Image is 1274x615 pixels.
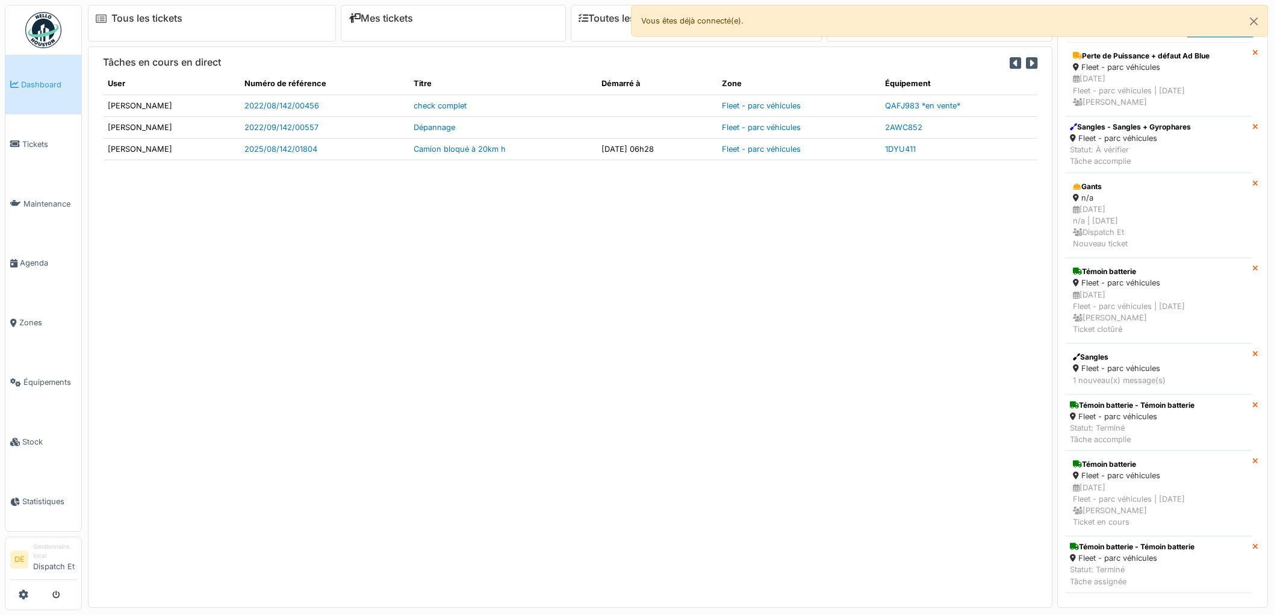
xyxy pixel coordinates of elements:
[579,13,668,24] a: Toutes les tâches
[1073,266,1244,277] div: Témoin batterie
[10,551,28,569] li: DE
[1073,73,1244,108] div: [DATE] Fleet - parc véhicules | [DATE] [PERSON_NAME]
[880,73,1037,95] th: Équipement
[103,116,240,138] td: [PERSON_NAME]
[103,57,221,68] h6: Tâches en cours en direct
[1070,122,1191,133] div: Sangles - Sangles + Gyrophares
[1073,61,1244,73] div: Fleet - parc véhicules
[22,139,76,150] span: Tickets
[1070,400,1195,411] div: Témoin batterie - Témoin batterie
[1073,181,1244,192] div: Gants
[1065,343,1252,394] a: Sangles Fleet - parc véhicules 1 nouveau(x) message(s)
[5,412,81,472] a: Stock
[22,496,76,507] span: Statistiques
[597,73,717,95] th: Démarré à
[25,12,61,48] img: Badge_color-CXgf-gQk.svg
[1240,5,1267,37] button: Close
[244,123,318,132] a: 2022/09/142/00557
[1070,422,1195,445] div: Statut: Terminé Tâche accomplie
[885,145,916,154] a: 1DYU411
[722,123,801,132] a: Fleet - parc véhicules
[33,542,76,561] div: Gestionnaire local
[23,198,76,210] span: Maintenance
[1073,204,1244,250] div: [DATE] n/a | [DATE] Dispatch Et Nouveau ticket
[1073,459,1244,470] div: Témoin batterie
[23,376,76,388] span: Équipements
[1073,363,1244,374] div: Fleet - parc véhicules
[409,73,597,95] th: Titre
[1070,542,1195,552] div: Témoin batterie - Témoin batterie
[1065,116,1252,173] a: Sangles - Sangles + Gyrophares Fleet - parc véhicules Statut: À vérifierTâche accomplie
[717,73,881,95] th: Zone
[597,138,717,160] td: [DATE] 06h28
[1073,352,1244,363] div: Sangles
[1073,277,1244,289] div: Fleet - parc véhicules
[5,352,81,412] a: Équipements
[1073,482,1244,528] div: [DATE] Fleet - parc véhicules | [DATE] [PERSON_NAME] Ticket en cours
[20,257,76,269] span: Agenda
[1065,173,1252,258] a: Gants n/a [DATE]n/a | [DATE] Dispatch EtNouveau ticket
[1065,451,1252,536] a: Témoin batterie Fleet - parc véhicules [DATE]Fleet - parc véhicules | [DATE] [PERSON_NAME]Ticket ...
[1070,133,1191,144] div: Fleet - parc véhicules
[1073,192,1244,204] div: n/a
[885,123,922,132] a: 2AWC852
[1070,552,1195,564] div: Fleet - parc véhicules
[5,472,81,531] a: Statistiques
[5,293,81,353] a: Zones
[1073,375,1244,386] div: 1 nouveau(x) message(s)
[244,145,317,154] a: 2025/08/142/01804
[722,101,801,110] a: Fleet - parc véhicules
[1070,564,1195,587] div: Statut: Terminé Tâche assignée
[722,145,801,154] a: Fleet - parc véhicules
[240,73,409,95] th: Numéro de référence
[414,123,455,132] a: Dépannage
[21,79,76,90] span: Dashboard
[5,114,81,174] a: Tickets
[10,542,76,580] a: DE Gestionnaire localDispatch Et
[349,13,413,24] a: Mes tickets
[22,436,76,448] span: Stock
[414,145,506,154] a: Camion bloqué à 20km h
[1073,289,1244,336] div: [DATE] Fleet - parc véhicules | [DATE] [PERSON_NAME] Ticket clotûré
[1065,258,1252,343] a: Témoin batterie Fleet - parc véhicules [DATE]Fleet - parc véhicules | [DATE] [PERSON_NAME]Ticket ...
[1073,470,1244,481] div: Fleet - parc véhicules
[414,101,467,110] a: check complet
[5,234,81,293] a: Agenda
[631,5,1268,37] div: Vous êtes déjà connecté(e).
[1065,395,1252,451] a: Témoin batterie - Témoin batterie Fleet - parc véhicules Statut: TerminéTâche accomplie
[108,79,125,88] span: translation missing: fr.shared.user
[5,174,81,234] a: Maintenance
[1065,536,1252,593] a: Témoin batterie - Témoin batterie Fleet - parc véhicules Statut: TerminéTâche assignée
[1070,411,1195,422] div: Fleet - parc véhicules
[111,13,182,24] a: Tous les tickets
[33,542,76,577] li: Dispatch Et
[885,101,960,110] a: QAFJ983 *en vente*
[103,95,240,116] td: [PERSON_NAME]
[5,55,81,114] a: Dashboard
[1065,42,1252,116] a: Perte de Puissance + défaut Ad Blue Fleet - parc véhicules [DATE]Fleet - parc véhicules | [DATE] ...
[103,138,240,160] td: [PERSON_NAME]
[244,101,319,110] a: 2022/08/142/00456
[19,317,76,328] span: Zones
[1070,144,1191,167] div: Statut: À vérifier Tâche accomplie
[1073,51,1244,61] div: Perte de Puissance + défaut Ad Blue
